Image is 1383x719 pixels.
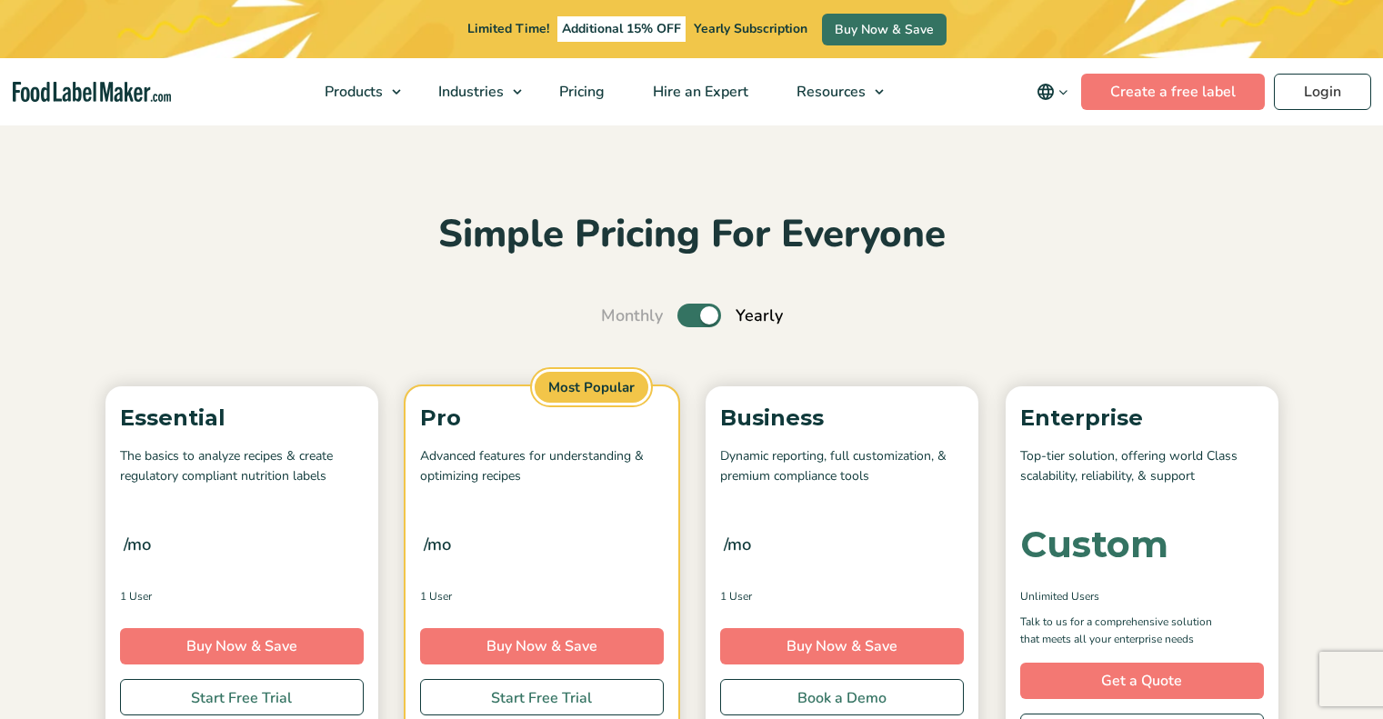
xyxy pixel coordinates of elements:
p: Essential [120,401,364,435]
a: Pricing [536,58,625,125]
span: Yearly Subscription [694,20,807,37]
div: Custom [1020,526,1168,563]
span: /mo [124,532,151,557]
h2: Simple Pricing For Everyone [96,210,1288,260]
span: Limited Time! [467,20,549,37]
p: The basics to analyze recipes & create regulatory compliant nutrition labels [120,446,364,487]
label: Toggle [677,304,721,327]
span: /mo [424,532,451,557]
a: Buy Now & Save [120,628,364,664]
p: Top-tier solution, offering world Class scalability, reliability, & support [1020,446,1264,487]
a: Buy Now & Save [420,628,664,664]
span: Monthly [601,304,663,328]
a: Login [1274,74,1371,110]
a: Start Free Trial [420,679,664,715]
span: Unlimited Users [1020,588,1099,604]
p: Pro [420,401,664,435]
span: Yearly [736,304,783,328]
a: Book a Demo [720,679,964,715]
span: Industries [433,82,506,102]
span: 1 User [720,588,752,604]
p: Advanced features for understanding & optimizing recipes [420,446,664,487]
a: Create a free label [1081,74,1265,110]
span: Hire an Expert [647,82,750,102]
a: Resources [773,58,893,125]
p: Dynamic reporting, full customization, & premium compliance tools [720,446,964,487]
a: Buy Now & Save [720,628,964,664]
span: Products [319,82,385,102]
span: Additional 15% OFF [557,16,686,42]
a: Industries [415,58,531,125]
span: Most Popular [532,369,651,406]
span: Pricing [554,82,606,102]
span: /mo [724,532,751,557]
a: Hire an Expert [629,58,768,125]
a: Start Free Trial [120,679,364,715]
p: Talk to us for a comprehensive solution that meets all your enterprise needs [1020,614,1229,648]
a: Get a Quote [1020,663,1264,699]
p: Business [720,401,964,435]
a: Buy Now & Save [822,14,947,45]
span: 1 User [120,588,152,604]
a: Products [301,58,410,125]
p: Enterprise [1020,401,1264,435]
span: 1 User [420,588,452,604]
span: Resources [791,82,867,102]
